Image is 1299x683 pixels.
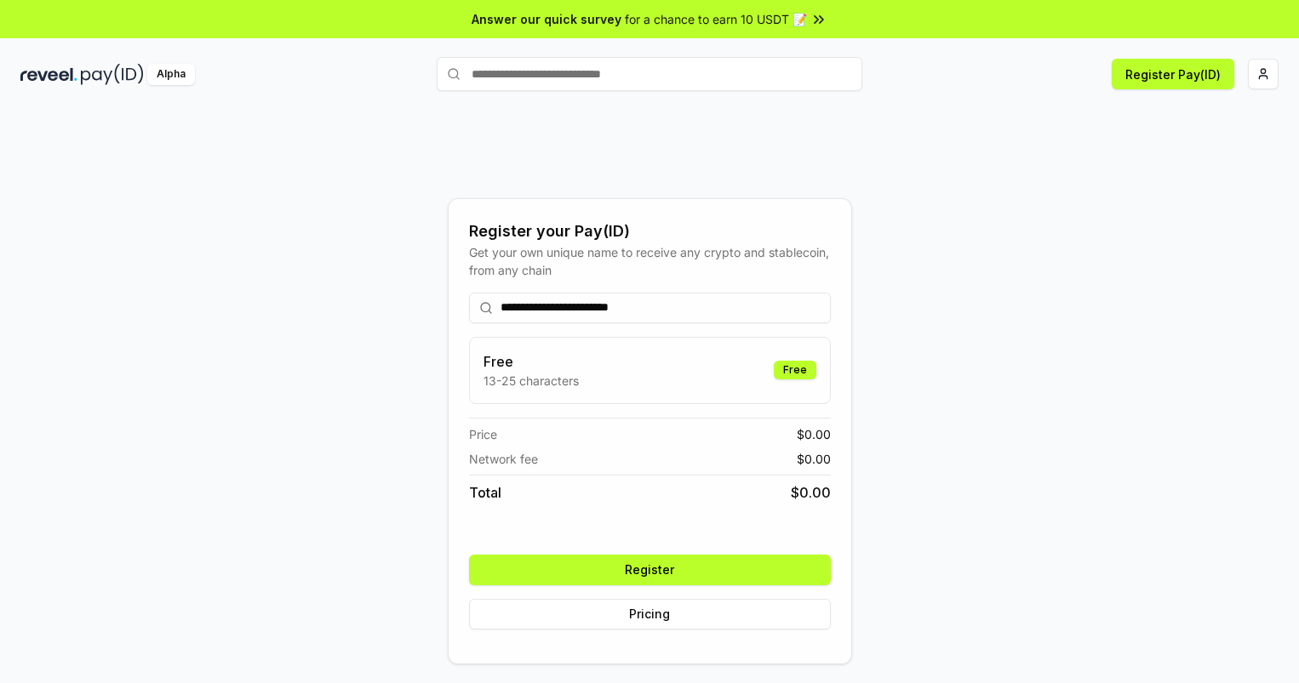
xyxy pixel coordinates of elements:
[484,372,579,390] p: 13-25 characters
[147,64,195,85] div: Alpha
[469,219,831,243] div: Register your Pay(ID)
[797,425,831,443] span: $ 0.00
[625,10,807,28] span: for a chance to earn 10 USDT 📝
[484,351,579,372] h3: Free
[472,10,621,28] span: Answer our quick survey
[469,482,501,503] span: Total
[791,482,831,503] span: $ 0.00
[81,64,144,85] img: pay_id
[469,425,497,443] span: Price
[774,361,816,379] div: Free
[1112,59,1234,89] button: Register Pay(ID)
[20,64,77,85] img: reveel_dark
[469,599,831,629] button: Pricing
[469,555,831,585] button: Register
[797,450,831,468] span: $ 0.00
[469,243,831,279] div: Get your own unique name to receive any crypto and stablecoin, from any chain
[469,450,538,468] span: Network fee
